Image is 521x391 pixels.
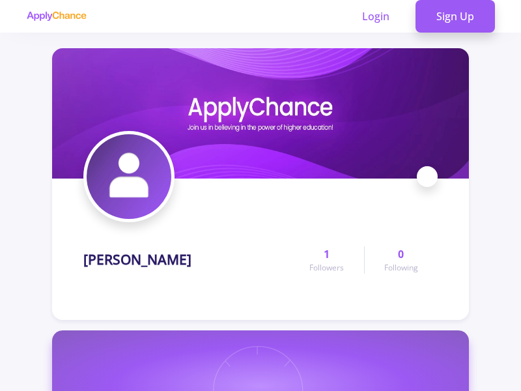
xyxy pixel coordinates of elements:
span: 0 [398,246,404,262]
span: 1 [324,246,330,262]
img: Mahdiyeh Rouzpeikarcover image [52,48,469,179]
a: 1Followers [290,246,363,274]
a: 0Following [364,246,438,274]
span: Following [384,262,418,274]
img: applychance logo text only [26,11,87,22]
h1: [PERSON_NAME] [83,252,191,268]
img: Mahdiyeh Rouzpeikaravatar [87,134,171,219]
span: Followers [309,262,344,274]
